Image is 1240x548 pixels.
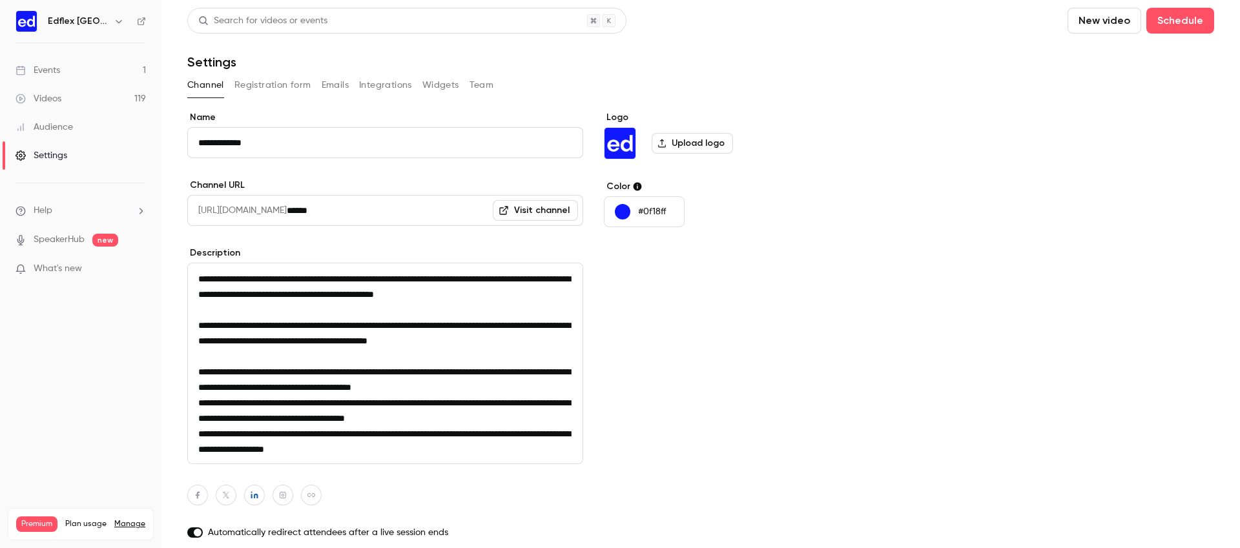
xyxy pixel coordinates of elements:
label: Logo [604,111,802,124]
label: Color [604,180,802,193]
button: Schedule [1146,8,1214,34]
button: New video [1068,8,1141,34]
a: Visit channel [493,200,578,221]
span: Help [34,204,52,218]
button: Registration form [234,75,311,96]
span: [URL][DOMAIN_NAME] [187,195,287,226]
button: Integrations [359,75,412,96]
img: Edflex France [16,11,37,32]
img: Edflex France [604,128,635,159]
span: What's new [34,262,82,276]
div: Events [15,64,60,77]
button: Emails [322,75,349,96]
label: Upload logo [652,133,733,154]
button: Channel [187,75,224,96]
h1: Settings [187,54,236,70]
label: Description [187,247,583,259]
label: Automatically redirect attendees after a live session ends [187,526,583,539]
a: SpeakerHub [34,233,85,247]
button: #0f18ff [604,196,685,227]
button: Widgets [422,75,459,96]
span: new [92,234,118,247]
label: Name [187,111,583,124]
div: Audience [15,121,73,134]
span: Plan usage [65,519,107,529]
div: Settings [15,149,67,162]
iframe: Noticeable Trigger [130,263,146,275]
a: Manage [114,519,145,529]
div: Search for videos or events [198,14,327,28]
button: Team [470,75,494,96]
span: Premium [16,516,57,532]
label: Channel URL [187,179,583,192]
p: #0f18ff [638,205,666,218]
section: Logo [604,111,802,159]
div: Videos [15,92,61,105]
h6: Edflex [GEOGRAPHIC_DATA] [48,15,108,28]
li: help-dropdown-opener [15,204,146,218]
